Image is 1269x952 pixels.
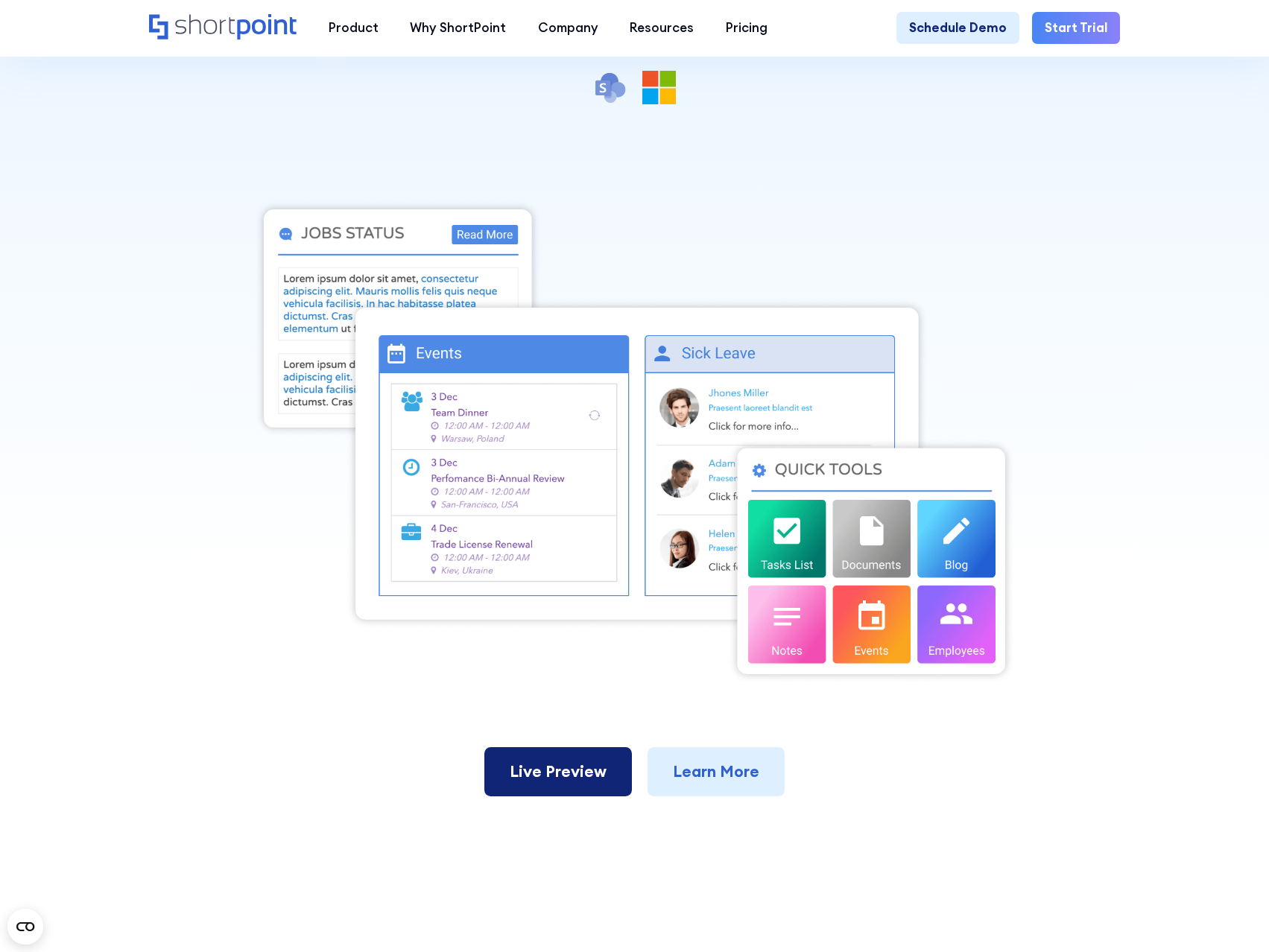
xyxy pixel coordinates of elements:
div: Resources [630,19,694,38]
button: Open CMP widget [7,909,43,945]
div: Product [329,19,379,38]
div: Why ShortPoint [410,19,506,38]
a: Start Trial [1032,12,1120,44]
img: Microsoft 365 logo [642,71,676,104]
a: Live Preview [484,747,632,796]
a: Company [522,12,614,44]
a: Learn More [648,747,785,796]
a: Resources [614,12,710,44]
a: Schedule Demo [896,12,1019,44]
div: Company [538,19,598,38]
div: Pricing [726,19,768,38]
a: Product [312,12,394,44]
iframe: Chat Widget [1194,880,1269,952]
img: SharePoint icon [593,71,627,104]
a: Why ShortPoint [394,12,522,44]
a: Pricing [710,12,784,44]
div: Works With: [396,45,873,58]
a: Home [149,14,297,42]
